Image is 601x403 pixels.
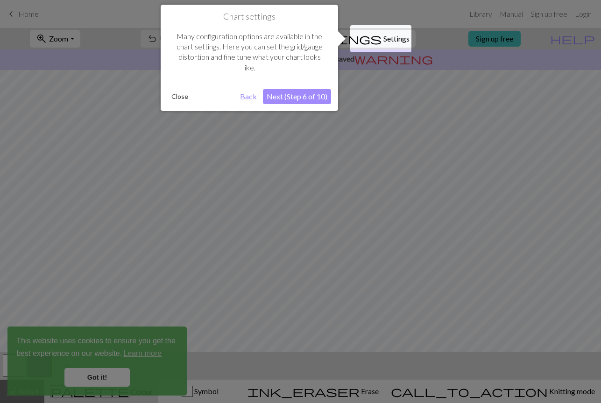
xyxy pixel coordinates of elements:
div: Many configuration options are available in the chart settings. Here you can set the grid/gauge d... [168,22,331,83]
button: Next (Step 6 of 10) [263,89,331,104]
h1: Chart settings [168,12,331,22]
div: Chart settings [161,5,338,111]
button: Back [236,89,261,104]
button: Close [168,90,192,104]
